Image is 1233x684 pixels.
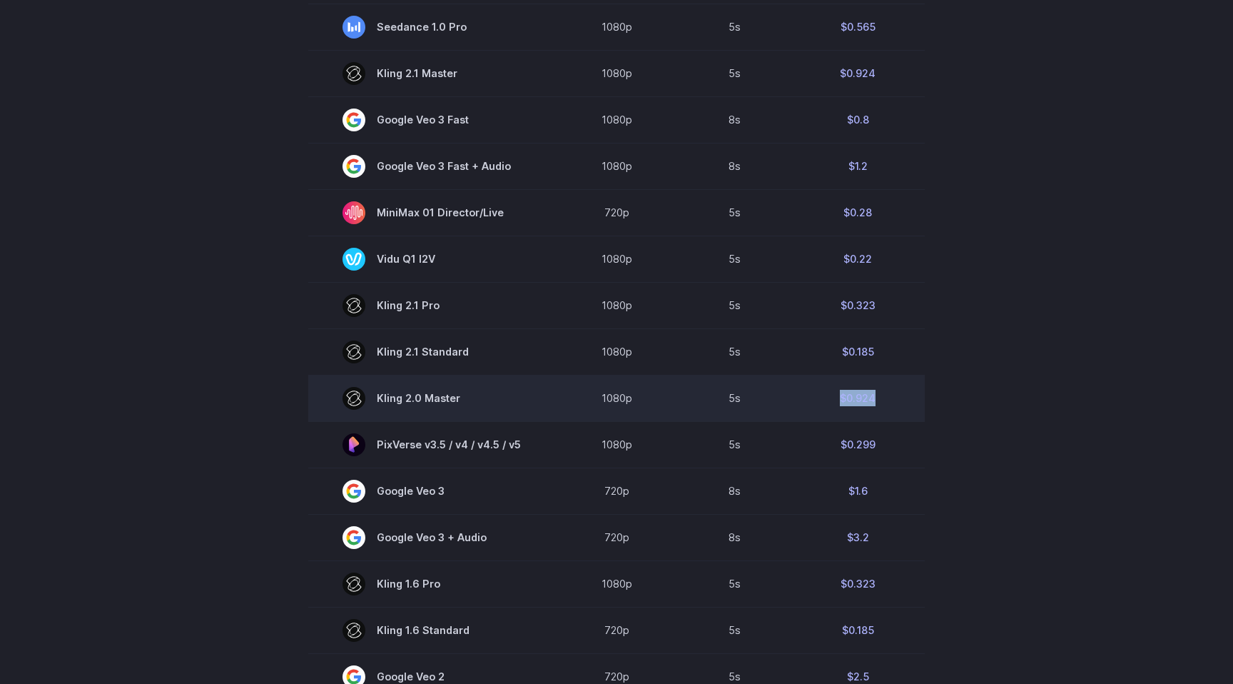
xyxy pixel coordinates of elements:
[555,328,678,375] td: 1080p
[555,4,678,50] td: 1080p
[791,560,925,607] td: $0.323
[555,282,678,328] td: 1080p
[791,143,925,189] td: $1.2
[791,375,925,421] td: $0.924
[342,526,521,549] span: Google Veo 3 + Audio
[678,189,791,236] td: 5s
[342,433,521,456] span: PixVerse v3.5 / v4 / v4.5 / v5
[555,375,678,421] td: 1080p
[555,468,678,514] td: 720p
[791,421,925,468] td: $0.299
[342,341,521,363] span: Kling 2.1 Standard
[791,236,925,282] td: $0.22
[555,50,678,96] td: 1080p
[791,189,925,236] td: $0.28
[791,468,925,514] td: $1.6
[678,421,791,468] td: 5s
[678,468,791,514] td: 8s
[678,282,791,328] td: 5s
[342,480,521,503] span: Google Veo 3
[555,236,678,282] td: 1080p
[555,421,678,468] td: 1080p
[342,619,521,642] span: Kling 1.6 Standard
[678,50,791,96] td: 5s
[791,514,925,560] td: $3.2
[555,560,678,607] td: 1080p
[678,607,791,653] td: 5s
[342,573,521,595] span: Kling 1.6 Pro
[342,294,521,317] span: Kling 2.1 Pro
[342,201,521,224] span: MiniMax 01 Director/Live
[678,236,791,282] td: 5s
[678,328,791,375] td: 5s
[791,607,925,653] td: $0.185
[678,96,791,143] td: 8s
[342,62,521,85] span: Kling 2.1 Master
[678,560,791,607] td: 5s
[791,4,925,50] td: $0.565
[555,96,678,143] td: 1080p
[791,282,925,328] td: $0.323
[555,189,678,236] td: 720p
[678,4,791,50] td: 5s
[342,109,521,131] span: Google Veo 3 Fast
[342,155,521,178] span: Google Veo 3 Fast + Audio
[555,143,678,189] td: 1080p
[555,514,678,560] td: 720p
[791,96,925,143] td: $0.8
[342,387,521,410] span: Kling 2.0 Master
[555,607,678,653] td: 720p
[791,50,925,96] td: $0.924
[342,16,521,39] span: Seedance 1.0 Pro
[678,514,791,560] td: 8s
[791,328,925,375] td: $0.185
[342,248,521,271] span: Vidu Q1 I2V
[678,375,791,421] td: 5s
[678,143,791,189] td: 8s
